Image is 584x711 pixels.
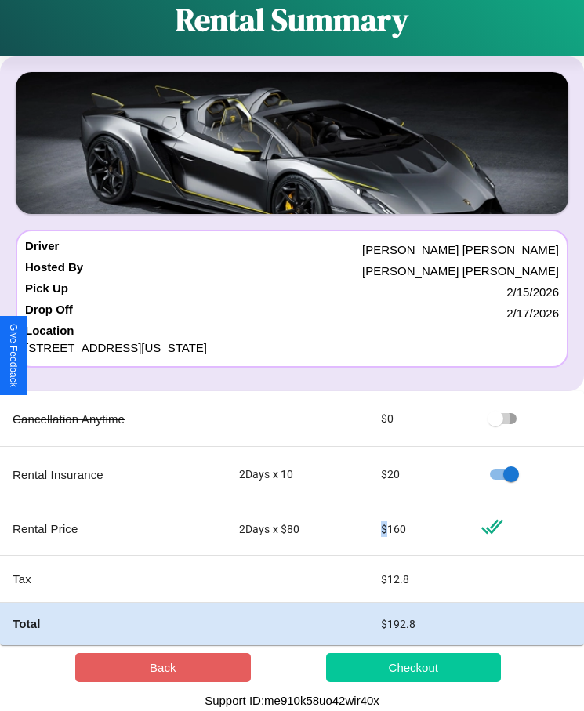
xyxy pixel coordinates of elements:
[13,464,214,485] p: Rental Insurance
[25,337,559,358] p: [STREET_ADDRESS][US_STATE]
[25,324,559,337] h4: Location
[362,260,559,281] p: [PERSON_NAME] [PERSON_NAME]
[25,239,59,260] h4: Driver
[13,568,214,589] p: Tax
[506,303,559,324] p: 2 / 17 / 2026
[368,556,468,603] td: $ 12.8
[13,615,214,632] h4: Total
[227,447,368,502] td: 2 Days x 10
[205,690,379,711] p: Support ID: me910k58uo42wir40x
[25,281,68,303] h4: Pick Up
[25,260,83,281] h4: Hosted By
[75,653,251,682] button: Back
[368,603,468,645] td: $ 192.8
[326,653,502,682] button: Checkout
[362,239,559,260] p: [PERSON_NAME] [PERSON_NAME]
[368,447,468,502] td: $ 20
[227,502,368,556] td: 2 Days x $ 80
[506,281,559,303] p: 2 / 15 / 2026
[8,324,19,387] div: Give Feedback
[13,408,214,430] p: Cancellation Anytime
[368,502,468,556] td: $ 160
[368,391,468,447] td: $ 0
[13,518,214,539] p: Rental Price
[25,303,73,324] h4: Drop Off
